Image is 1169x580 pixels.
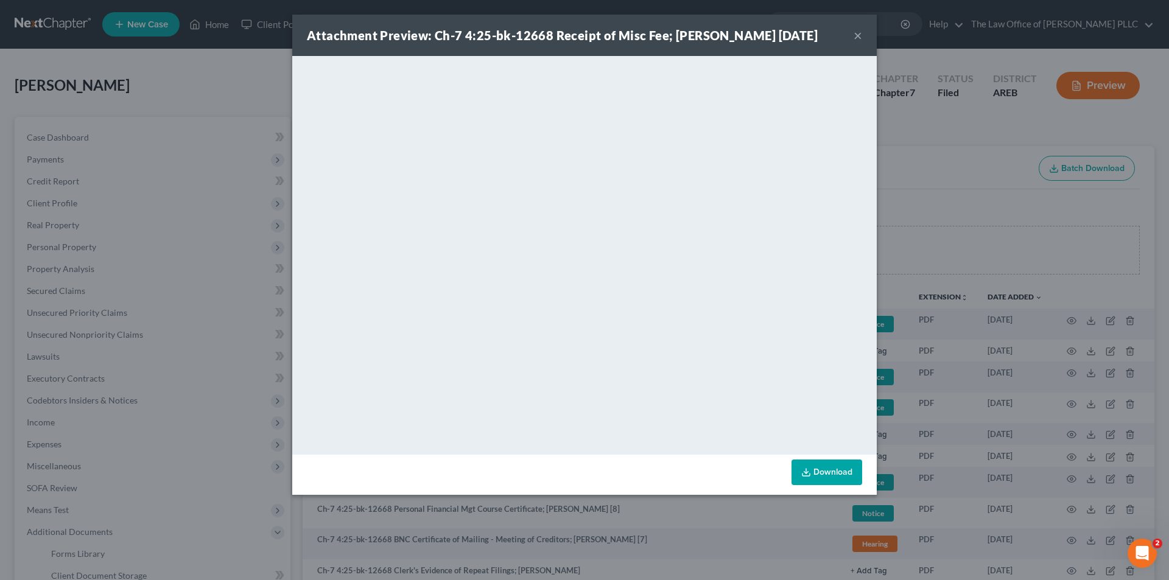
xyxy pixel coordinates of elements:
iframe: <object ng-attr-data='[URL][DOMAIN_NAME]' type='application/pdf' width='100%' height='650px'></ob... [292,56,877,452]
iframe: Intercom live chat [1128,539,1157,568]
button: × [854,28,862,43]
span: 2 [1153,539,1162,548]
strong: Attachment Preview: Ch-7 4:25-bk-12668 Receipt of Misc Fee; [PERSON_NAME] [DATE] [307,28,818,43]
a: Download [792,459,862,485]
